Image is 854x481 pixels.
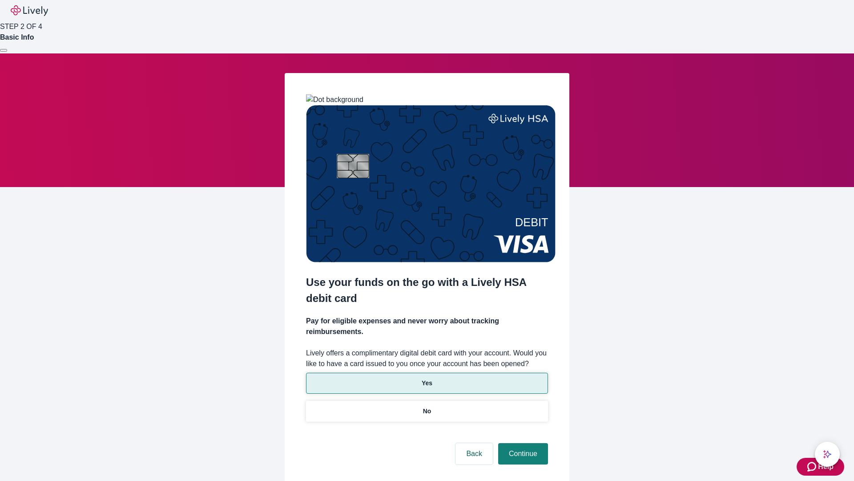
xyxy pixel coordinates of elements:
[807,461,818,472] svg: Zendesk support icon
[306,401,548,422] button: No
[797,458,844,476] button: Zendesk support iconHelp
[422,379,432,388] p: Yes
[306,105,556,262] img: Debit card
[498,443,548,465] button: Continue
[306,373,548,394] button: Yes
[306,274,548,306] h2: Use your funds on the go with a Lively HSA debit card
[11,5,48,16] img: Lively
[306,316,548,337] h4: Pay for eligible expenses and never worry about tracking reimbursements.
[823,450,832,459] svg: Lively AI Assistant
[423,407,431,416] p: No
[306,348,548,369] label: Lively offers a complimentary digital debit card with your account. Would you like to have a card...
[455,443,493,465] button: Back
[818,461,834,472] span: Help
[306,94,363,105] img: Dot background
[815,442,840,467] button: chat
